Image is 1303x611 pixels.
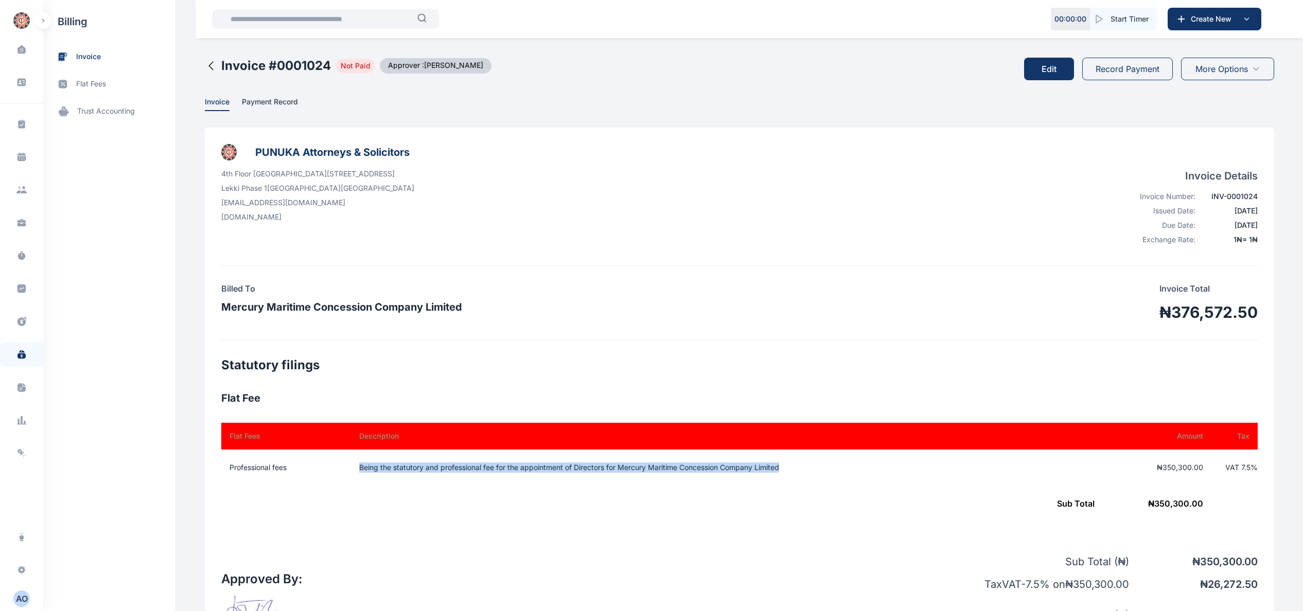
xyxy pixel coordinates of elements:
[1129,169,1258,183] h4: Invoice Details
[1211,423,1258,450] th: Tax
[1111,14,1149,24] span: Start Timer
[221,144,237,160] img: businessLogo
[242,97,298,108] span: Payment Record
[13,590,30,607] button: AO
[1159,282,1258,295] p: Invoice Total
[1054,14,1086,24] p: 00 : 00 : 00
[1129,220,1195,230] div: Due Date:
[347,450,1104,486] td: Being the statutory and professional fee for the appointment of Directors for Mercury Maritime Co...
[1024,58,1074,80] button: Edit
[1090,8,1157,30] button: Start Timer
[221,282,462,295] h4: Billed To
[43,70,175,98] a: flat fees
[1082,49,1173,88] a: Record Payment
[76,79,106,89] span: flat fees
[336,59,375,73] span: Not Paid
[949,577,1129,591] p: Tax VAT - 7.5 % on ₦ 350,300.00
[1024,49,1082,88] a: Edit
[13,592,30,605] div: A O
[1129,206,1195,216] div: Issued Date:
[1202,206,1258,216] div: [DATE]
[1104,423,1211,450] th: Amount
[1129,577,1258,591] p: ₦ 26,272.50
[221,58,331,74] h2: Invoice # 0001024
[1202,235,1258,245] div: 1 ₦ = 1 ₦
[1187,14,1240,24] span: Create New
[6,590,37,607] button: AO
[221,197,414,208] p: [EMAIL_ADDRESS][DOMAIN_NAME]
[1202,191,1258,202] div: INV-0001024
[255,144,410,160] h3: PUNUKA Attorneys & Solicitors
[347,423,1104,450] th: Description
[221,390,1258,406] h3: Flat Fee
[1195,63,1248,75] span: More Options
[1104,450,1211,486] td: ₦350,300.00
[1202,220,1258,230] div: [DATE]
[76,51,101,62] span: invoice
[221,486,1211,522] td: ₦ 350,300.00
[1082,58,1173,80] button: Record Payment
[1129,235,1195,245] div: Exchange Rate:
[221,299,462,315] h3: Mercury Maritime Concession Company Limited
[221,212,414,222] p: [DOMAIN_NAME]
[1211,450,1258,486] td: VAT 7.5 %
[221,423,347,450] th: Flat Fees
[1168,8,1261,30] button: Create New
[221,169,414,179] p: 4th Floor [GEOGRAPHIC_DATA][STREET_ADDRESS]
[949,554,1129,569] p: Sub Total ( ₦ )
[43,43,175,70] a: invoice
[1159,303,1258,321] h1: ₦376,572.50
[221,450,347,486] td: Professional fees
[1129,554,1258,569] p: ₦ 350,300.00
[1129,191,1195,202] div: Invoice Number:
[221,571,306,587] h2: Approved By:
[1057,498,1095,509] span: Sub Total
[77,106,135,117] span: trust accounting
[380,58,491,74] span: Approver : [PERSON_NAME]
[205,97,230,108] span: Invoice
[221,357,1258,373] h2: Statutory filings
[221,183,414,193] p: Lekki Phase 1 [GEOGRAPHIC_DATA] [GEOGRAPHIC_DATA]
[43,98,175,125] a: trust accounting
